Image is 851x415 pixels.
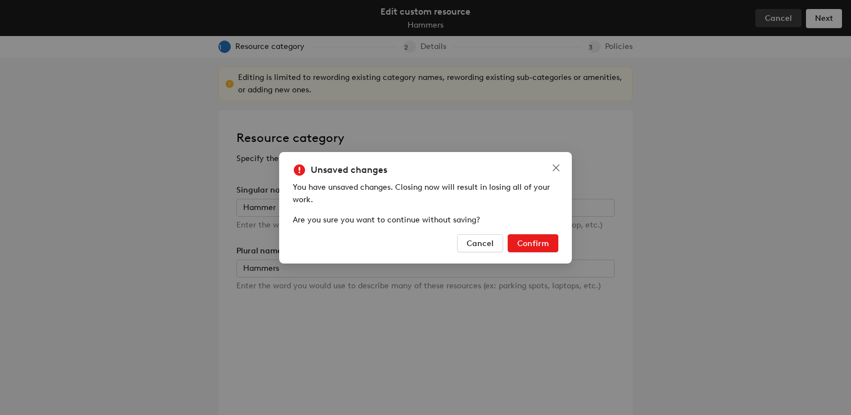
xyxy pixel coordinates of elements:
[467,238,494,248] span: Cancel
[547,163,565,172] span: Close
[311,163,387,177] h5: Unsaved changes
[293,181,558,206] div: You have unsaved changes. Closing now will result in losing all of your work.
[517,238,549,248] span: Confirm
[552,163,561,172] span: close
[508,234,558,252] button: Confirm
[547,159,565,177] button: Close
[293,214,558,226] div: Are you sure you want to continue without saving?
[457,234,503,252] button: Cancel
